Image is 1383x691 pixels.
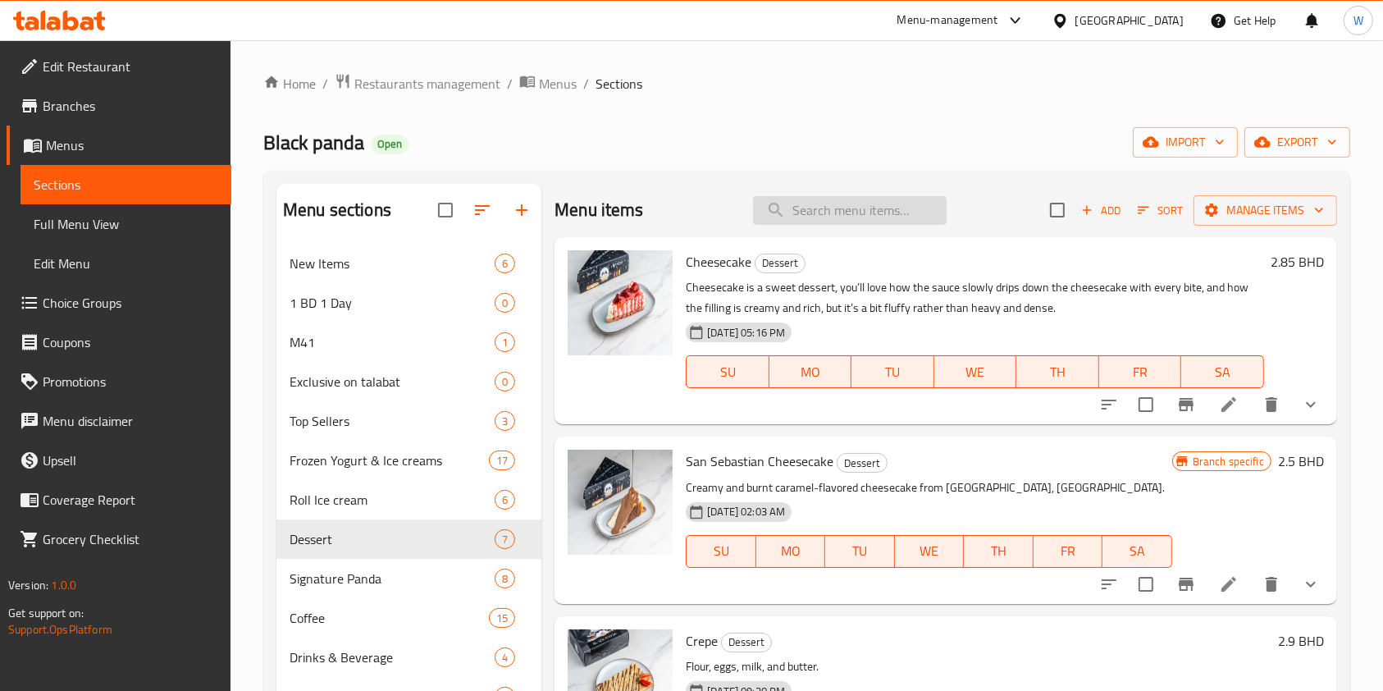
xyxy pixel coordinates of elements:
nav: breadcrumb [263,73,1350,94]
span: 8 [495,571,514,587]
span: import [1146,132,1225,153]
div: Menu-management [897,11,998,30]
span: Branch specific [1186,454,1271,469]
div: Exclusive on talabat0 [276,362,541,401]
button: Sort [1134,198,1187,223]
span: Grocery Checklist [43,529,218,549]
span: Sections [596,74,642,94]
div: Drinks & Beverage [290,648,495,667]
svg: Show Choices [1301,574,1321,594]
span: FR [1040,539,1097,563]
a: Promotions [7,362,231,401]
p: Cheesecake is a sweet dessert, you’ll love how the sauce slowly drips down the cheesecake with ev... [686,277,1264,318]
div: Coffee15 [276,598,541,638]
span: [DATE] 02:03 AM [701,504,792,519]
p: Creamy and burnt caramel-flavored cheesecake from [GEOGRAPHIC_DATA], [GEOGRAPHIC_DATA]. [686,478,1171,498]
span: 1 BD 1 Day [290,293,495,313]
span: Sort [1138,201,1183,220]
div: M411 [276,323,541,362]
button: FR [1034,535,1103,568]
a: Edit menu item [1219,574,1239,594]
div: 1 BD 1 Day0 [276,283,541,323]
div: Open [371,135,409,154]
span: TU [858,360,928,384]
button: SU [686,535,755,568]
div: New Items [290,254,495,273]
h2: Menu sections [283,198,391,222]
a: Upsell [7,441,231,480]
span: Select to update [1129,387,1163,422]
button: sort-choices [1089,385,1129,424]
button: import [1133,127,1238,158]
div: Dessert7 [276,519,541,559]
span: Add item [1075,198,1127,223]
a: Grocery Checklist [7,519,231,559]
a: Restaurants management [335,73,500,94]
a: Coupons [7,323,231,362]
li: / [322,74,328,94]
span: 4 [495,650,514,666]
button: show more [1291,385,1331,424]
a: Full Menu View [21,204,231,244]
span: Crepe [686,629,718,653]
button: FR [1099,355,1182,388]
span: 6 [495,256,514,272]
span: SA [1188,360,1257,384]
div: Drinks & Beverage4 [276,638,541,677]
span: Menus [46,135,218,155]
a: Edit menu item [1219,395,1239,414]
div: Dessert [755,254,806,273]
span: 6 [495,492,514,508]
span: Upsell [43,451,218,470]
span: SA [1109,539,1166,563]
span: 0 [495,295,514,311]
span: Dessert [290,529,495,549]
img: Cheesecake [568,250,673,355]
span: MO [776,360,846,384]
span: Coverage Report [43,490,218,510]
span: Signature Panda [290,569,495,588]
h6: 2.9 BHD [1278,629,1324,652]
span: 1.0.0 [51,574,76,596]
span: Dessert [755,254,805,272]
span: SU [693,360,762,384]
div: Roll Ice cream [290,490,495,510]
div: items [489,608,515,628]
span: Frozen Yogurt & Ice creams [290,451,489,470]
span: San Sebastian Cheesecake [686,449,833,474]
div: items [495,372,515,391]
span: Add [1079,201,1123,220]
span: Dessert [722,633,771,652]
a: Menus [7,126,231,165]
a: Branches [7,86,231,126]
input: search [753,196,947,225]
span: Select all sections [428,193,463,227]
span: Sort items [1127,198,1194,223]
span: Edit Restaurant [43,57,218,76]
button: delete [1252,385,1291,424]
span: Edit Menu [34,254,218,273]
a: Menus [519,73,577,94]
button: export [1244,127,1350,158]
span: Cheesecake [686,249,751,274]
span: FR [1106,360,1175,384]
div: items [495,648,515,667]
div: items [489,451,515,470]
span: Coffee [290,608,489,628]
li: / [507,74,513,94]
span: Top Sellers [290,411,495,431]
button: MO [769,355,852,388]
span: Open [371,137,409,151]
button: TH [964,535,1034,568]
h6: 2.5 BHD [1278,450,1324,473]
button: delete [1252,565,1291,604]
button: Branch-specific-item [1166,565,1206,604]
button: show more [1291,565,1331,604]
span: Sort sections [463,190,502,230]
div: items [495,254,515,273]
span: Version: [8,574,48,596]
